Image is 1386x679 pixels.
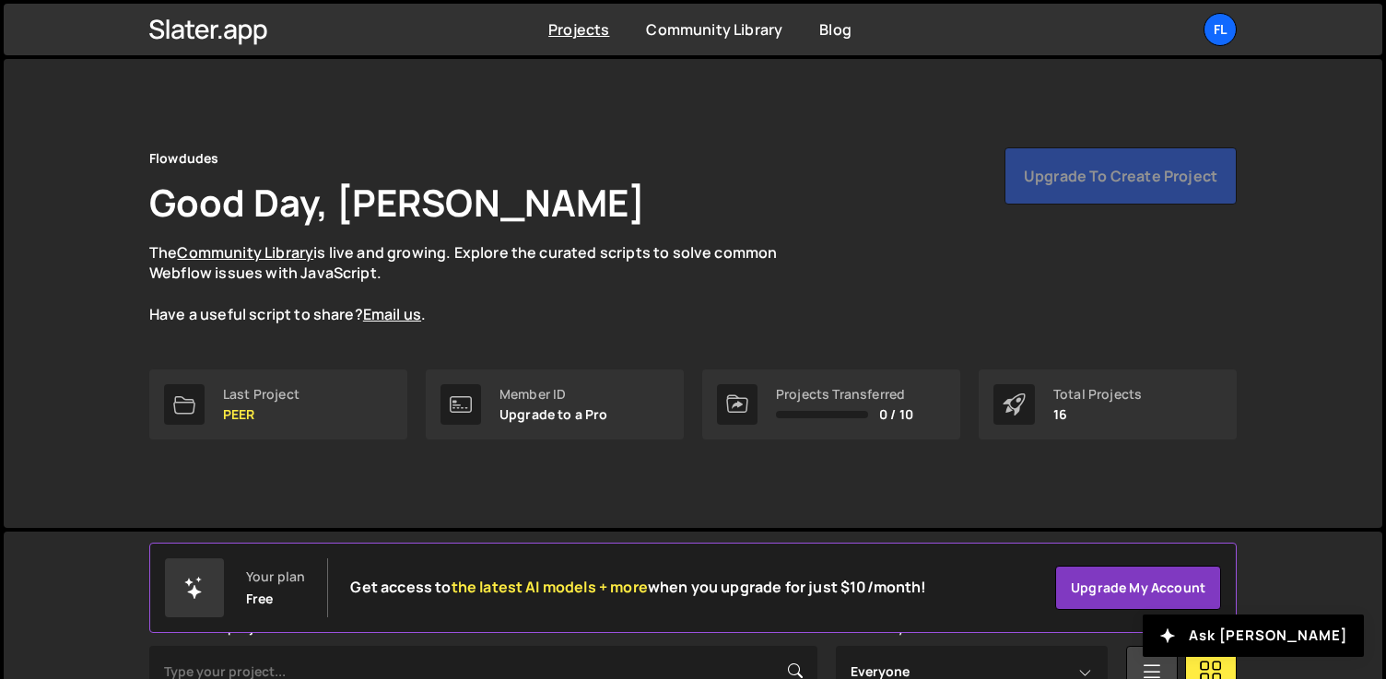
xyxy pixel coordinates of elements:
[246,591,274,606] div: Free
[149,620,274,635] label: Search for a project
[1126,620,1194,635] label: View Mode
[149,369,407,439] a: Last Project PEER
[879,407,913,422] span: 0 / 10
[350,579,926,596] h2: Get access to when you upgrade for just $10/month!
[149,147,218,170] div: Flowdudes
[1053,387,1142,402] div: Total Projects
[246,569,305,584] div: Your plan
[1053,407,1142,422] p: 16
[819,19,852,40] a: Blog
[776,387,913,402] div: Projects Transferred
[548,19,609,40] a: Projects
[452,577,648,597] span: the latest AI models + more
[646,19,782,40] a: Community Library
[1204,13,1237,46] a: Fl
[836,620,906,635] label: Created By
[1055,566,1221,610] a: Upgrade my account
[499,407,608,422] p: Upgrade to a Pro
[223,407,300,422] p: PEER
[1143,615,1364,657] button: Ask [PERSON_NAME]
[223,387,300,402] div: Last Project
[499,387,608,402] div: Member ID
[177,242,313,263] a: Community Library
[149,242,813,325] p: The is live and growing. Explore the curated scripts to solve common Webflow issues with JavaScri...
[149,177,645,228] h1: Good Day, [PERSON_NAME]
[363,304,421,324] a: Email us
